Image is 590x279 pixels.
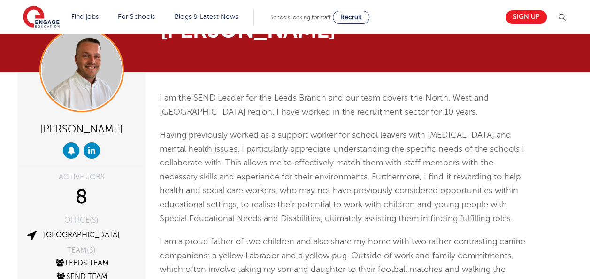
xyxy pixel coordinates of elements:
[24,247,138,254] div: TEAM(S)
[24,119,138,138] div: [PERSON_NAME]
[333,11,369,24] a: Recruit
[118,13,155,20] a: For Schools
[24,217,138,224] div: OFFICE(S)
[71,13,99,20] a: Find jobs
[54,259,109,267] a: Leeds Team
[24,173,138,181] div: ACTIVE JOBS
[160,19,383,41] h1: [PERSON_NAME]
[44,231,120,239] a: [GEOGRAPHIC_DATA]
[23,6,60,29] img: Engage Education
[160,128,525,225] p: Having previously worked as a support worker for school leavers with [MEDICAL_DATA] and mental he...
[160,91,525,119] p: I am the SEND Leader for the Leeds Branch and our team covers the North, West and [GEOGRAPHIC_DAT...
[340,14,362,21] span: Recruit
[270,14,331,21] span: Schools looking for staff
[506,10,547,24] a: Sign up
[175,13,238,20] a: Blogs & Latest News
[24,186,138,209] div: 8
